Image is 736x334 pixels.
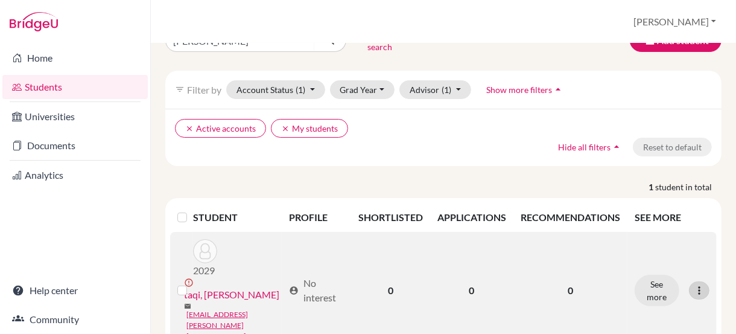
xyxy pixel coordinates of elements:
i: clear [281,124,290,133]
span: Filter by [187,84,221,95]
button: Reset to default [633,138,712,156]
a: Help center [2,278,148,303]
th: SEE MORE [627,203,717,232]
button: Advisor(1) [399,80,471,99]
th: STUDENT [193,203,282,232]
span: student in total [655,181,722,193]
img: Bridge-U [10,12,58,31]
i: arrow_drop_up [552,83,564,95]
div: No interest [289,276,344,305]
a: Home [2,46,148,70]
i: arrow_drop_up [611,141,623,153]
img: taqi, taliya [193,239,217,263]
span: Show more filters [486,85,552,95]
button: clearMy students [271,119,348,138]
a: Community [2,307,148,332]
a: Documents [2,133,148,158]
button: Account Status(1) [226,80,325,99]
a: Students [2,75,148,99]
p: 2029 [193,263,217,278]
th: SHORTLISTED [351,203,430,232]
span: account_circle [289,286,299,295]
th: RECOMMENDATIONS [513,203,627,232]
i: clear [185,124,194,133]
span: error_outline [184,278,196,287]
p: 0 [521,283,620,298]
a: Analytics [2,163,148,187]
th: APPLICATIONS [430,203,513,232]
button: clearActive accounts [175,119,266,138]
span: Hide all filters [558,142,611,152]
span: (1) [442,85,451,95]
span: mail [184,303,191,310]
i: filter_list [175,85,185,94]
a: Universities [2,104,148,129]
span: (1) [296,85,305,95]
button: Grad Year [330,80,395,99]
strong: 1 [649,181,655,193]
button: [PERSON_NAME] [628,10,722,33]
th: PROFILE [282,203,351,232]
button: Show more filtersarrow_drop_up [476,80,574,99]
a: taqi, [PERSON_NAME] [184,287,279,302]
button: Hide all filtersarrow_drop_up [548,138,633,156]
button: See more [635,275,679,306]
